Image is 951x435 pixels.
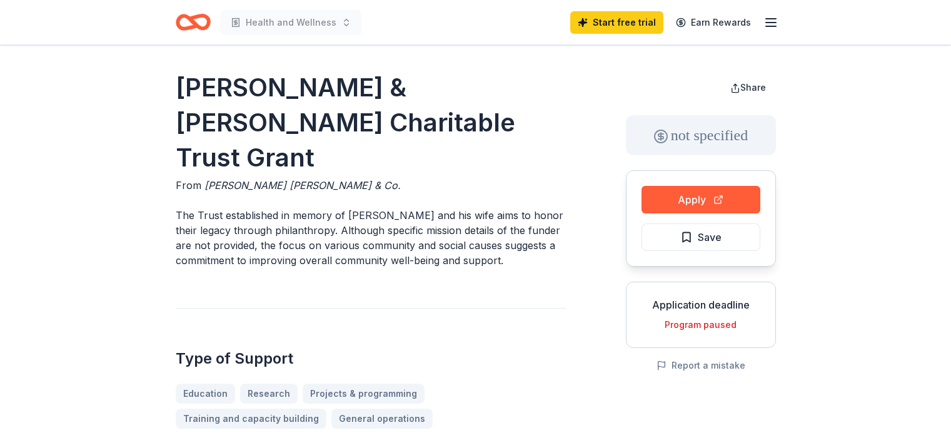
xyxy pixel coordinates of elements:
p: The Trust established in memory of [PERSON_NAME] and his wife aims to honor their legacy through ... [176,208,566,268]
button: Apply [642,186,760,213]
div: Application deadline [637,297,765,312]
div: not specified [626,115,776,155]
h2: Type of Support [176,349,566,369]
div: Program paused [637,317,765,332]
a: Earn Rewards [668,11,758,34]
span: Health and Wellness [246,15,336,30]
a: Projects & programming [303,384,425,404]
a: Start free trial [570,11,663,34]
span: [PERSON_NAME] [PERSON_NAME] & Co. [204,179,401,192]
button: Health and Wellness [221,10,361,35]
h1: [PERSON_NAME] & [PERSON_NAME] Charitable Trust Grant [176,70,566,175]
a: Training and capacity building [176,409,326,429]
a: Research [240,384,298,404]
a: Education [176,384,235,404]
span: Share [740,82,766,93]
div: From [176,178,566,193]
a: General operations [331,409,433,429]
button: Report a mistake [657,358,745,373]
button: Share [720,75,776,100]
button: Save [642,223,760,251]
a: Home [176,8,211,37]
span: Save [698,229,722,245]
